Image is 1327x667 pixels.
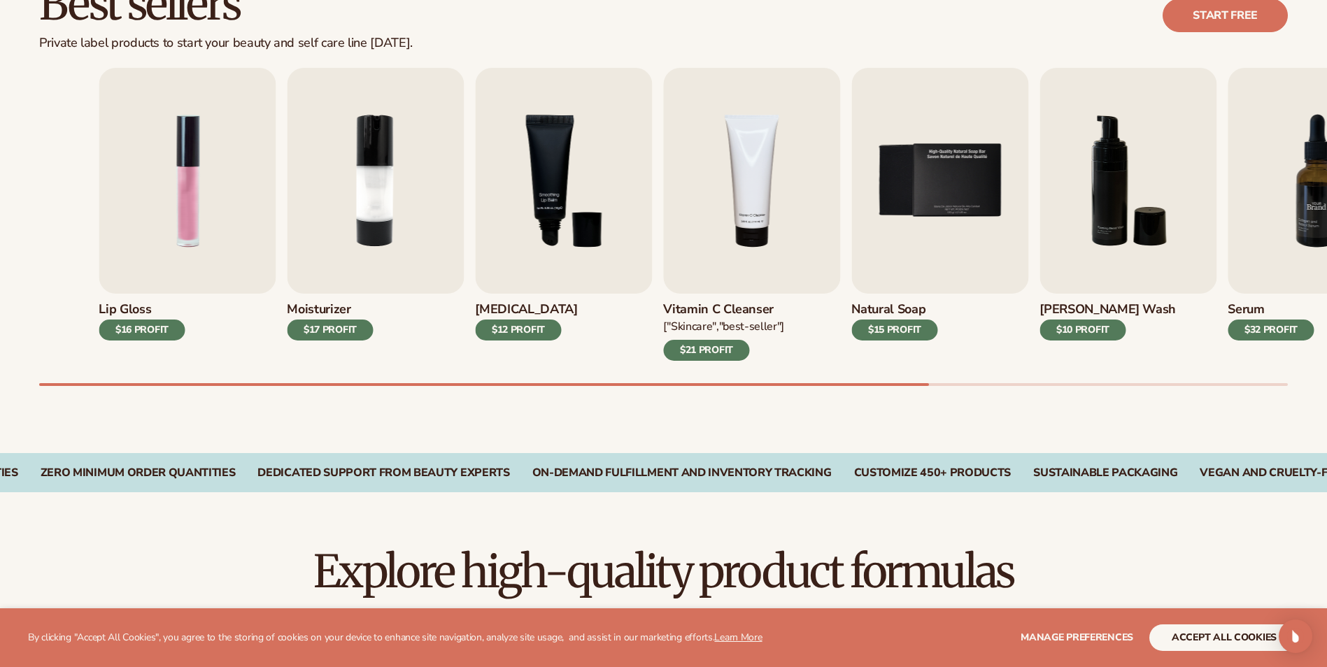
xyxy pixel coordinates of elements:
[475,320,561,340] div: $12 PROFIT
[475,302,577,317] h3: [MEDICAL_DATA]
[1228,320,1314,340] div: $32 PROFIT
[41,466,236,480] div: Zero Minimum Order QuantitieS
[39,36,413,51] div: Private label products to start your beauty and self care line [DATE].
[475,68,652,361] a: 3 / 9
[257,466,509,480] div: Dedicated Support From Beauty Experts
[287,302,373,317] h3: Moisturizer
[1149,624,1299,651] button: accept all cookies
[1228,302,1314,317] h3: Serum
[1039,68,1216,361] a: 6 / 9
[714,631,762,644] a: Learn More
[663,320,784,334] div: ["Skincare","Best-seller"]
[851,302,937,317] h3: Natural Soap
[1021,624,1133,651] button: Manage preferences
[851,320,937,340] div: $15 PROFIT
[1039,302,1176,317] h3: [PERSON_NAME] Wash
[287,68,464,361] a: 2 / 9
[28,632,762,644] p: By clicking "Accept All Cookies", you agree to the storing of cookies on your device to enhance s...
[99,302,185,317] h3: Lip Gloss
[1033,466,1177,480] div: SUSTAINABLE PACKAGING
[39,548,1288,595] h2: Explore high-quality product formulas
[532,466,832,480] div: On-Demand Fulfillment and Inventory Tracking
[99,68,276,361] a: 1 / 9
[663,68,840,361] a: 4 / 9
[663,302,784,317] h3: Vitamin C Cleanser
[1021,631,1133,644] span: Manage preferences
[1039,320,1126,340] div: $10 PROFIT
[663,340,749,361] div: $21 PROFIT
[99,320,185,340] div: $16 PROFIT
[854,466,1012,480] div: CUSTOMIZE 450+ PRODUCTS
[1279,619,1312,653] div: Open Intercom Messenger
[851,68,1028,361] a: 5 / 9
[287,320,373,340] div: $17 PROFIT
